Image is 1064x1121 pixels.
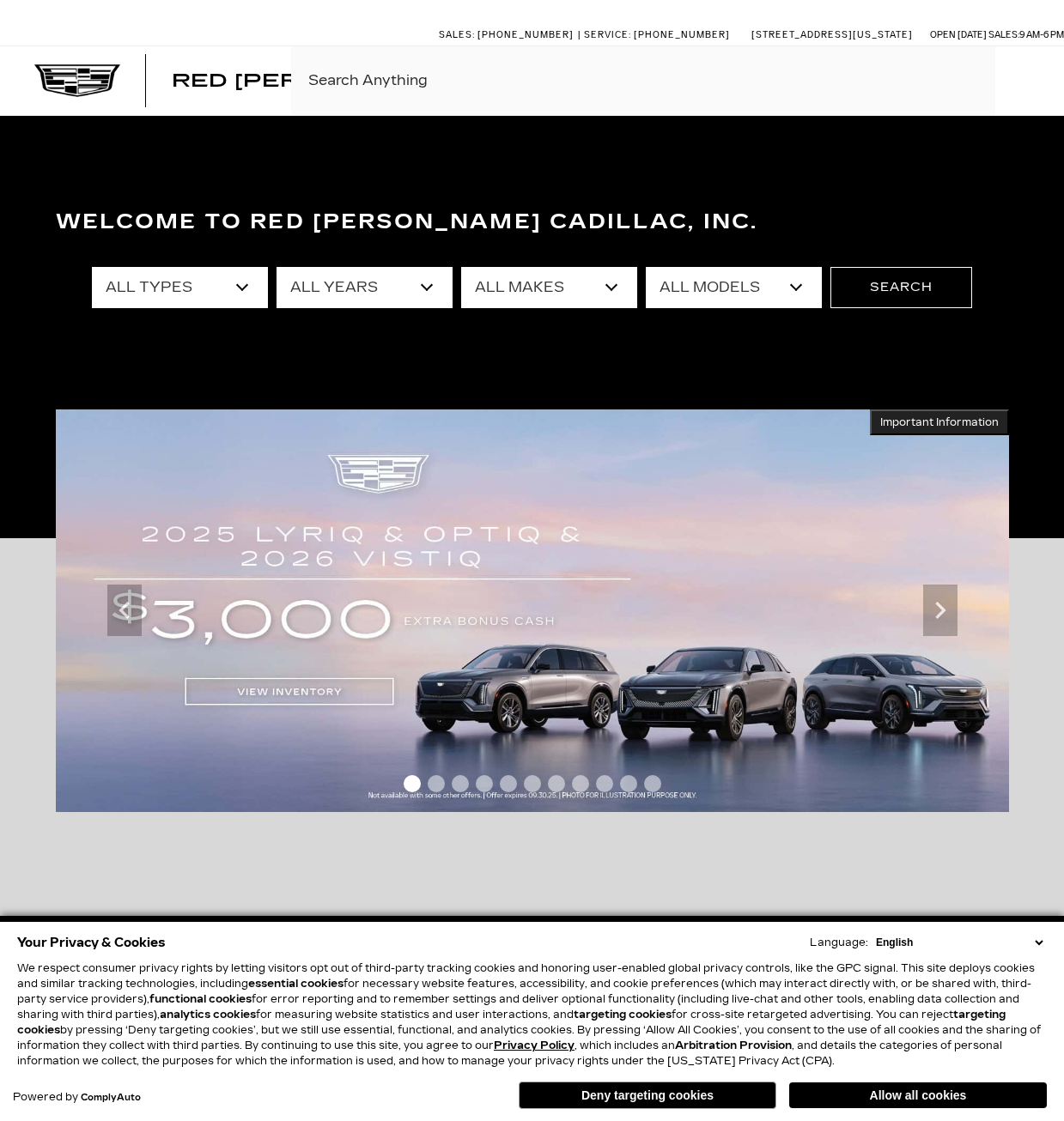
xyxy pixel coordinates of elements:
a: Sales: [PHONE_NUMBER] [439,30,578,39]
span: Go to slide 2 [428,775,445,792]
div: Previous [107,585,142,636]
input: Search By Keyword [291,46,1064,115]
p: We respect consumer privacy rights by letting visitors opt out of third-party tracking cookies an... [17,960,1047,1069]
a: Privacy Policy [494,1039,575,1051]
span: Go to slide 1 [404,775,421,792]
span: Service: [584,29,631,40]
select: Filter by model [646,267,822,308]
span: Red [PERSON_NAME] Cadillac, Inc. [172,70,667,91]
span: Go to slide 3 [452,775,469,792]
button: Allow all cookies [789,1082,1047,1108]
strong: targeting cookies [574,1009,672,1021]
span: Go to slide 7 [548,775,565,792]
span: Your Privacy & Cookies [17,930,166,954]
select: Filter by type [92,267,268,308]
span: Go to slide 6 [524,775,541,792]
button: Search [830,267,972,308]
strong: Arbitration Provision [675,1039,792,1051]
span: Sales: [988,29,1019,40]
div: Powered by [13,1092,141,1103]
a: [STREET_ADDRESS][US_STATE] [751,29,913,40]
span: Important Information [880,415,999,429]
h3: Welcome to Red [PERSON_NAME] Cadillac, Inc. [56,205,1009,239]
select: Language Select [872,935,1047,950]
span: [PHONE_NUMBER] [634,29,730,40]
span: Sales: [439,29,475,40]
button: Important Information [870,409,1009,435]
span: Go to slide 10 [620,775,637,792]
img: 2509-September-FOM-2025-cta-bonus-cash [56,409,1009,812]
span: Go to slide 11 [644,775,661,792]
button: Deny targeting cookies [519,1082,776,1109]
a: Red [PERSON_NAME] Cadillac, Inc. [172,72,667,89]
a: Service: [PHONE_NUMBER] [578,30,734,39]
span: Go to slide 9 [596,775,613,792]
span: Open [DATE] [930,29,987,40]
select: Filter by year [277,267,453,308]
div: Next [923,585,958,636]
span: Go to slide 8 [572,775,589,792]
a: ComplyAuto [81,1093,141,1103]
span: 9 AM-6 PM [1019,29,1064,40]
div: Language: [810,937,868,948]
strong: functional cookies [149,993,252,1005]
select: Filter by make [461,267,637,308]
img: Cadillac Dark Logo with Cadillac White Text [34,64,120,97]
span: Go to slide 4 [476,775,493,792]
strong: analytics cookies [160,1009,256,1021]
span: [PHONE_NUMBER] [477,29,574,40]
span: Go to slide 5 [500,775,517,792]
strong: essential cookies [248,978,344,990]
